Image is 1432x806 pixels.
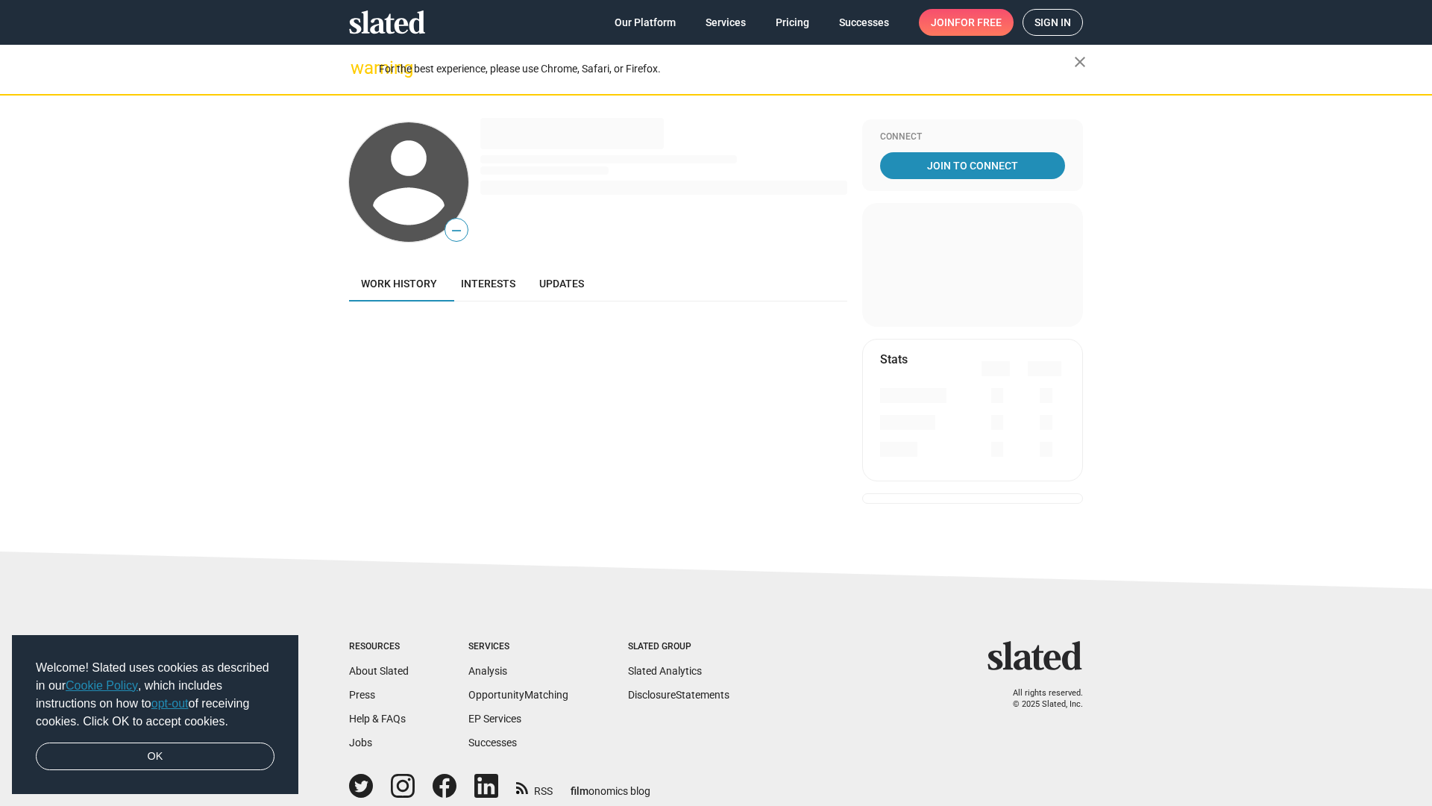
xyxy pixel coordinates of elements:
[571,785,588,797] span: film
[880,352,908,367] mat-card-title: Stats
[1023,9,1083,36] a: Sign in
[349,665,409,677] a: About Slated
[880,131,1065,143] div: Connect
[379,59,1074,79] div: For the best experience, please use Chrome, Safari, or Firefox.
[883,152,1062,179] span: Join To Connect
[1071,53,1089,71] mat-icon: close
[349,641,409,653] div: Resources
[468,689,568,701] a: OpportunityMatching
[880,152,1065,179] a: Join To Connect
[351,59,368,77] mat-icon: warning
[764,9,821,36] a: Pricing
[349,266,449,302] a: Work history
[12,635,298,795] div: cookieconsent
[151,697,189,710] a: opt-out
[461,278,515,290] span: Interests
[449,266,527,302] a: Interests
[36,659,274,731] span: Welcome! Slated uses cookies as described in our , which includes instructions on how to of recei...
[349,713,406,725] a: Help & FAQs
[516,775,553,799] a: RSS
[931,9,1002,36] span: Join
[539,278,584,290] span: Updates
[628,641,729,653] div: Slated Group
[603,9,688,36] a: Our Platform
[445,221,468,240] span: —
[349,689,375,701] a: Press
[706,9,746,36] span: Services
[839,9,889,36] span: Successes
[776,9,809,36] span: Pricing
[468,665,507,677] a: Analysis
[1034,10,1071,35] span: Sign in
[66,679,138,692] a: Cookie Policy
[527,266,596,302] a: Updates
[468,737,517,749] a: Successes
[468,713,521,725] a: EP Services
[468,641,568,653] div: Services
[955,9,1002,36] span: for free
[919,9,1014,36] a: Joinfor free
[361,278,437,290] span: Work history
[349,737,372,749] a: Jobs
[827,9,901,36] a: Successes
[615,9,676,36] span: Our Platform
[628,689,729,701] a: DisclosureStatements
[628,665,702,677] a: Slated Analytics
[36,743,274,771] a: dismiss cookie message
[571,772,650,799] a: filmonomics blog
[997,688,1083,710] p: All rights reserved. © 2025 Slated, Inc.
[694,9,758,36] a: Services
